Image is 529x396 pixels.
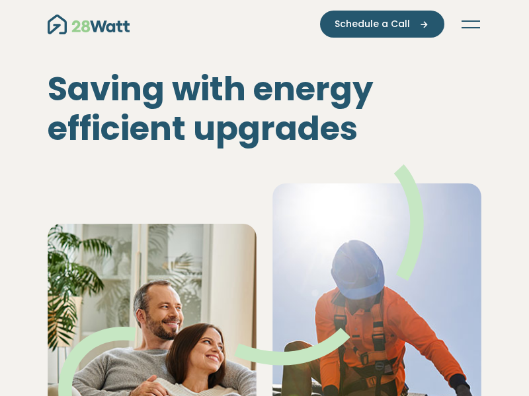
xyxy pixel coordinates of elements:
h1: Saving with energy efficient upgrades [48,69,481,148]
button: Toggle navigation [460,18,481,31]
span: Schedule a Call [335,17,410,31]
button: Schedule a Call [320,11,444,38]
nav: Main navigation [48,11,481,38]
img: 28Watt [48,15,130,34]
